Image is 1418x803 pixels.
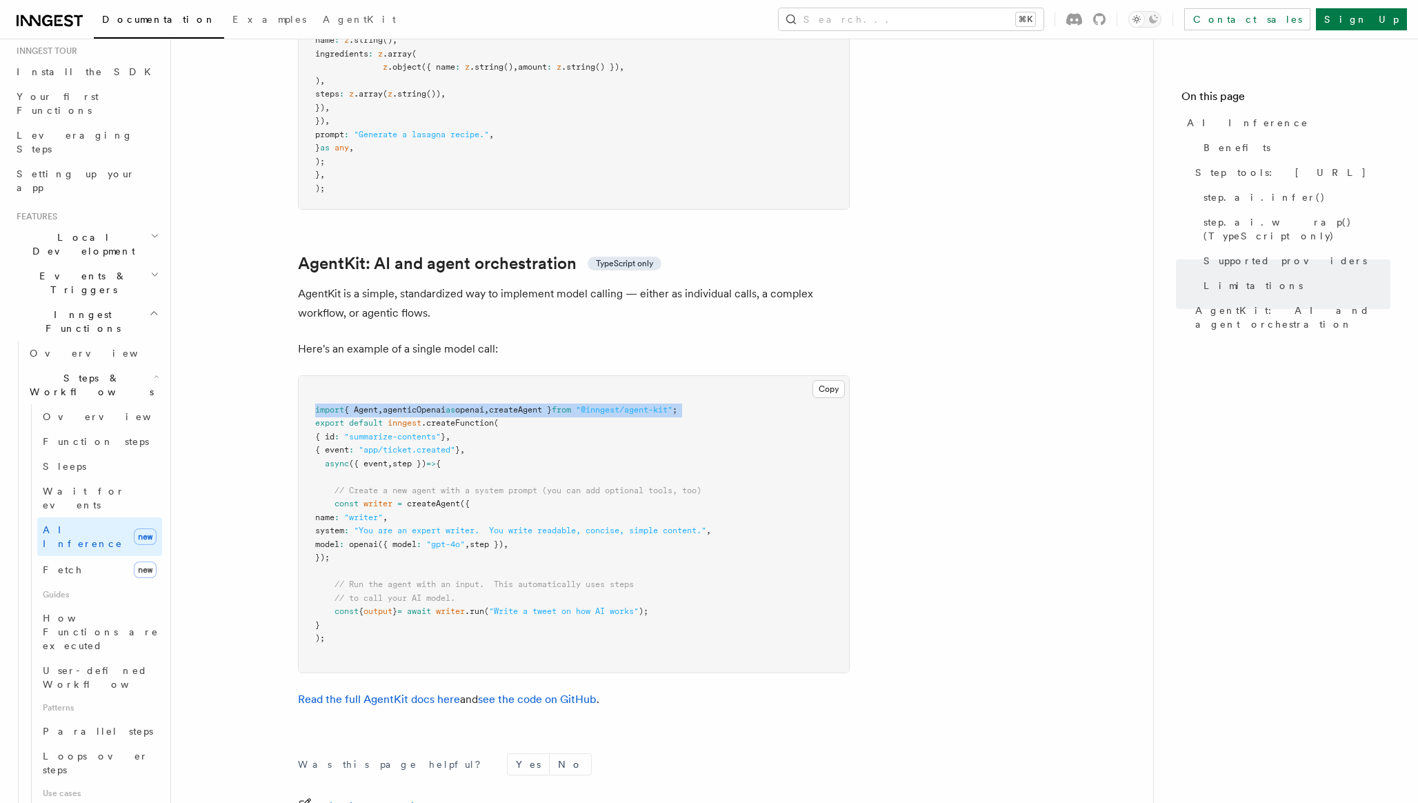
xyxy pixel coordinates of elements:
span: .object [388,62,421,72]
a: Loops over steps [37,744,162,782]
span: , [388,459,392,468]
span: name [315,513,334,522]
button: Inngest Functions [11,302,162,341]
span: Events & Triggers [11,269,150,297]
span: , [460,445,465,455]
a: AgentKit [314,4,404,37]
span: How Functions are executed [43,613,159,651]
span: : [334,35,339,45]
span: = [397,499,402,508]
span: , [349,143,354,152]
span: : [455,62,460,72]
span: "summarize-contents" [344,432,441,442]
span: Install the SDK [17,66,159,77]
span: Function steps [43,436,149,447]
span: amount [518,62,547,72]
span: Overview [30,348,172,359]
a: AI Inference [1181,110,1390,135]
span: async [325,459,349,468]
span: AgentKit [323,14,396,25]
span: await [407,606,431,616]
span: Examples [232,14,306,25]
span: default [349,418,383,428]
a: Setting up your app [11,161,162,200]
a: Documentation [94,4,224,39]
a: AI Inferencenew [37,517,162,556]
span: , [320,170,325,179]
span: openai [455,405,484,415]
span: model [315,539,339,549]
span: writer [436,606,465,616]
p: Here's an example of a single model call: [298,339,850,359]
span: } [315,143,320,152]
span: z [388,89,392,99]
span: Fetch [43,564,83,575]
kbd: ⌘K [1016,12,1035,26]
a: Leveraging Steps [11,123,162,161]
span: inngest [388,418,421,428]
a: Fetchnew [37,556,162,584]
span: "gpt-4o" [426,539,465,549]
a: step.ai.infer() [1198,185,1390,210]
span: } [441,432,446,442]
a: Install the SDK [11,59,162,84]
span: .string [470,62,503,72]
span: = [397,606,402,616]
a: see the code on GitHub [478,693,597,706]
a: Sign Up [1316,8,1407,30]
a: User-defined Workflows [37,658,162,697]
span: : [349,445,354,455]
a: Supported providers [1198,248,1390,273]
span: , [503,539,508,549]
span: { [359,606,363,616]
span: ( [484,606,489,616]
p: and . [298,690,850,709]
span: Setting up your app [17,168,135,193]
span: : [417,539,421,549]
span: const [334,499,359,508]
span: step }) [392,459,426,468]
button: Local Development [11,225,162,264]
span: , [383,513,388,522]
a: AgentKit: AI and agent orchestrationTypeScript only [298,254,661,273]
span: steps [315,89,339,99]
span: output [363,606,392,616]
span: , [325,116,330,126]
span: ); [315,157,325,166]
span: any [334,143,349,152]
span: as [446,405,455,415]
span: // Create a new agent with a system prompt (you can add optional tools, too) [334,486,701,495]
span: AI Inference [1187,116,1308,130]
span: Documentation [102,14,216,25]
span: z [383,62,388,72]
span: , [484,405,489,415]
span: Features [11,211,57,222]
span: export [315,418,344,428]
span: : [334,513,339,522]
span: createAgent [407,499,460,508]
a: Parallel steps [37,719,162,744]
span: ({ name [421,62,455,72]
span: ({ model [378,539,417,549]
span: new [134,562,157,578]
span: () }) [595,62,619,72]
span: }) [315,116,325,126]
span: ; [672,405,677,415]
span: Supported providers [1204,254,1367,268]
span: , [320,76,325,86]
span: Overview [43,411,185,422]
span: : [344,130,349,139]
button: Search...⌘K [779,8,1043,30]
a: Overview [37,404,162,429]
span: , [489,130,494,139]
span: prompt [315,130,344,139]
span: Limitations [1204,279,1303,293]
span: "You are an expert writer. You write readable, concise, simple content." [354,526,706,535]
span: .run [465,606,484,616]
span: .array [354,89,383,99]
a: Limitations [1198,273,1390,298]
span: { Agent [344,405,378,415]
span: from [552,405,571,415]
a: How Functions are executed [37,606,162,658]
span: createAgent } [489,405,552,415]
